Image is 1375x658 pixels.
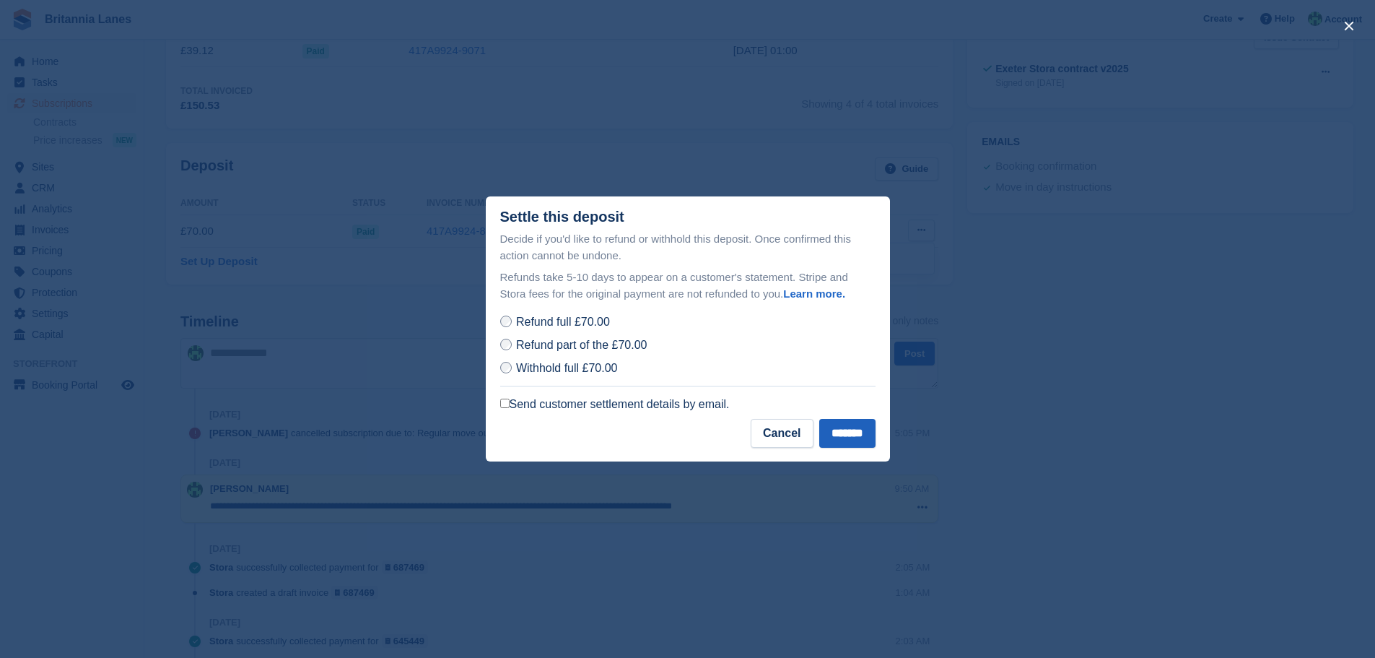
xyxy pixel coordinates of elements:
p: Refunds take 5-10 days to appear on a customer's statement. Stripe and Stora fees for the origina... [500,269,876,302]
button: Cancel [751,419,813,448]
input: Refund part of the £70.00 [500,339,512,350]
label: Send customer settlement details by email. [500,397,730,412]
span: Refund part of the £70.00 [516,339,647,351]
input: Refund full £70.00 [500,316,512,327]
span: Refund full £70.00 [516,316,610,328]
input: Withhold full £70.00 [500,362,512,373]
button: close [1337,14,1361,38]
a: Learn more. [783,287,845,300]
p: Decide if you'd like to refund or withhold this deposit. Once confirmed this action cannot be und... [500,231,876,264]
div: Settle this deposit [500,209,624,225]
span: Withhold full £70.00 [516,362,618,374]
input: Send customer settlement details by email. [500,399,510,408]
